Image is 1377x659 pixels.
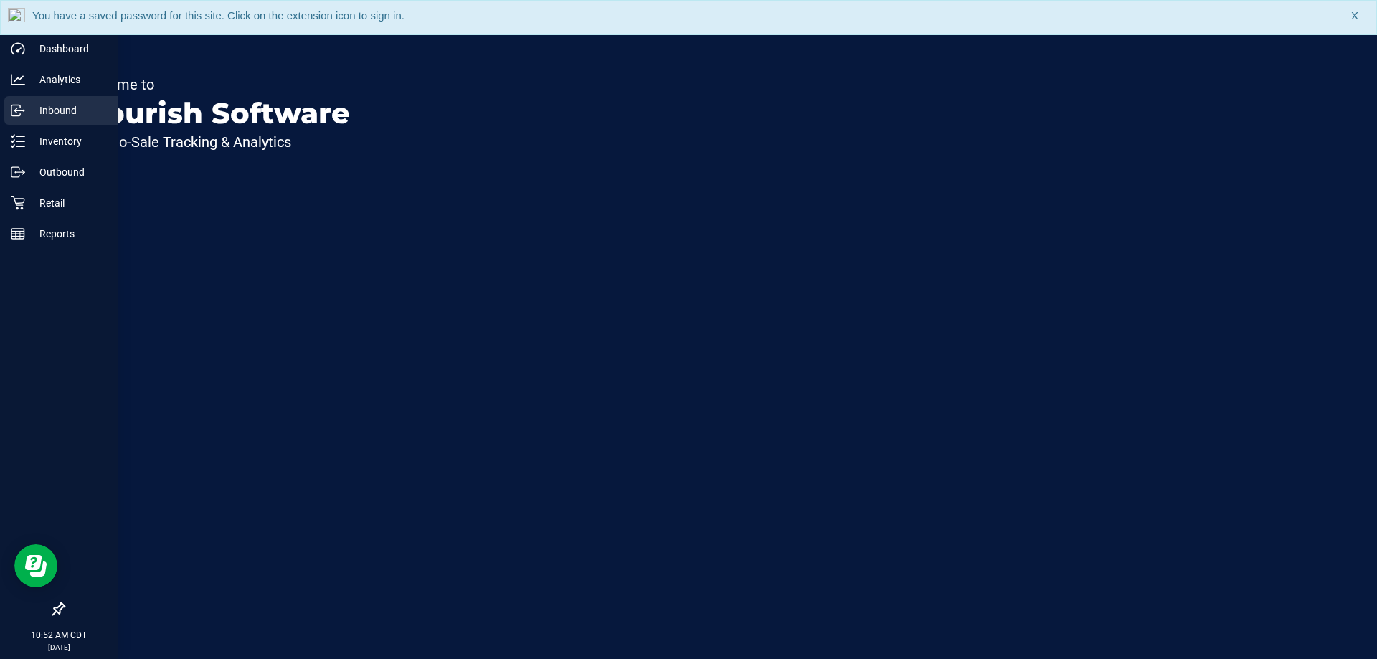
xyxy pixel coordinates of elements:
inline-svg: Inventory [11,134,25,148]
iframe: Resource center [14,544,57,587]
span: X [1351,8,1358,24]
inline-svg: Reports [11,227,25,241]
p: 10:52 AM CDT [6,629,111,642]
p: Seed-to-Sale Tracking & Analytics [77,135,350,149]
inline-svg: Inbound [11,103,25,118]
p: Outbound [25,163,111,181]
p: Analytics [25,71,111,88]
inline-svg: Retail [11,196,25,210]
p: Welcome to [77,77,350,92]
p: Reports [25,225,111,242]
span: You have a saved password for this site. Click on the extension icon to sign in. [32,9,404,22]
p: [DATE] [6,642,111,653]
inline-svg: Dashboard [11,42,25,56]
p: Flourish Software [77,99,350,128]
inline-svg: Outbound [11,165,25,179]
p: Retail [25,194,111,212]
inline-svg: Analytics [11,72,25,87]
p: Inventory [25,133,111,150]
p: Dashboard [25,40,111,57]
p: Inbound [25,102,111,119]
